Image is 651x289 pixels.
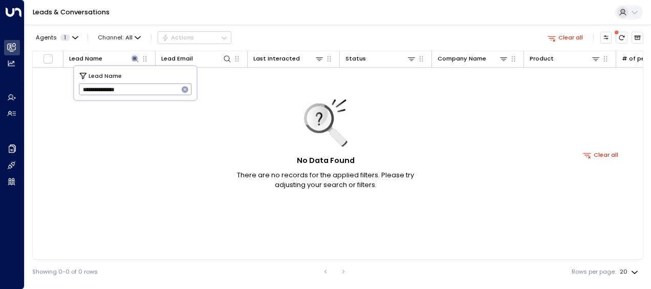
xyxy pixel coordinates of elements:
[253,54,324,64] div: Last Interacted
[438,54,508,64] div: Company Name
[89,71,122,80] span: Lead Name
[69,54,102,64] div: Lead Name
[530,54,554,64] div: Product
[253,54,300,64] div: Last Interacted
[297,155,355,167] h5: No Data Found
[345,54,366,64] div: Status
[572,267,616,276] label: Rows per page:
[632,32,643,44] button: Archived Leads
[580,149,622,160] button: Clear all
[345,54,416,64] div: Status
[616,32,627,44] span: There are new threads available. Refresh the grid to view the latest updates.
[60,34,70,41] span: 1
[438,54,486,64] div: Company Name
[36,35,57,40] span: Agents
[223,170,428,190] p: There are no records for the applied filters. Please try adjusting your search or filters.
[95,32,144,43] span: Channel:
[600,32,612,44] button: Customize
[95,32,144,43] button: Channel:All
[319,265,351,278] nav: pagination navigation
[158,31,231,44] div: Button group with a nested menu
[32,267,98,276] div: Showing 0-0 of 0 rows
[161,54,193,64] div: Lead Email
[620,265,640,278] div: 20
[69,54,140,64] div: Lead Name
[162,34,194,41] div: Actions
[125,34,133,41] span: All
[530,54,600,64] div: Product
[32,32,81,43] button: Agents1
[43,54,53,64] span: Toggle select all
[33,8,110,16] a: Leads & Conversations
[158,31,231,44] button: Actions
[544,32,587,43] button: Clear all
[161,54,232,64] div: Lead Email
